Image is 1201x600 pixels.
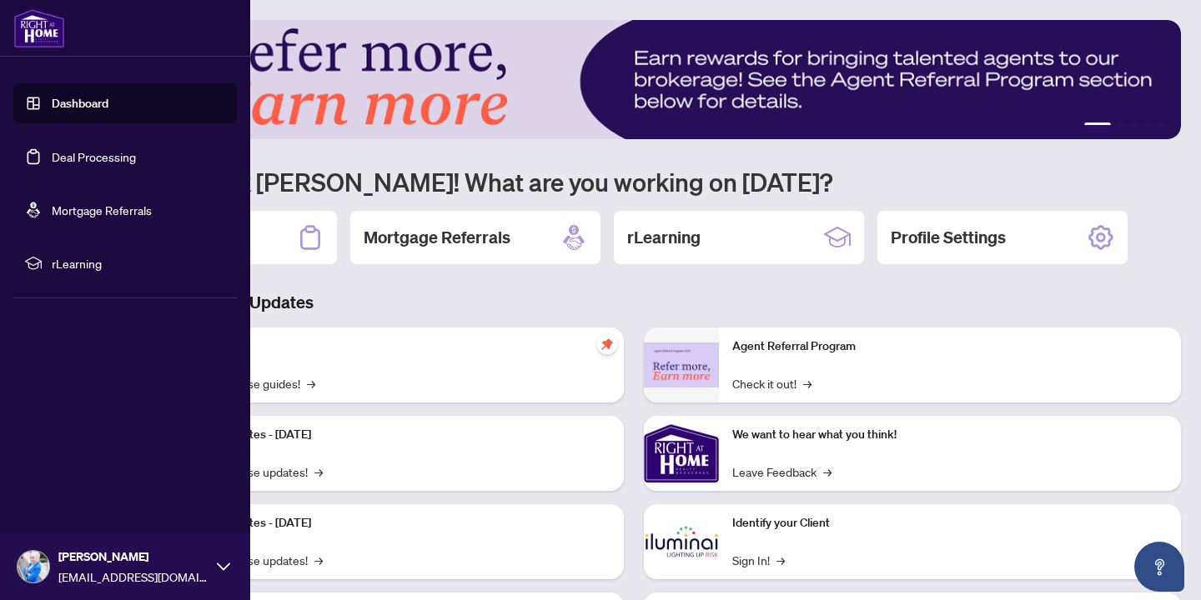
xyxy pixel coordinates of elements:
[52,149,136,164] a: Deal Processing
[175,514,611,532] p: Platform Updates - [DATE]
[823,462,832,481] span: →
[87,291,1181,314] h3: Brokerage & Industry Updates
[1144,122,1151,129] button: 4
[644,416,719,491] img: We want to hear what you think!
[1084,122,1111,129] button: 1
[732,426,1168,444] p: We want to hear what you think!
[58,567,209,586] span: [EMAIL_ADDRESS][DOMAIN_NAME]
[175,337,611,356] p: Self-Help
[891,226,1006,249] h2: Profile Settings
[175,426,611,444] p: Platform Updates - [DATE]
[52,96,108,111] a: Dashboard
[52,202,152,217] a: Mortgage Referrals
[1158,122,1164,129] button: 5
[732,462,832,481] a: Leave Feedback→
[732,551,785,569] a: Sign In!→
[803,374,812,392] span: →
[627,226,701,249] h2: rLearning
[732,514,1168,532] p: Identify your Client
[364,226,510,249] h2: Mortgage Referrals
[314,462,323,481] span: →
[597,334,617,354] span: pushpin
[1118,122,1124,129] button: 2
[644,342,719,388] img: Agent Referral Program
[1131,122,1138,129] button: 3
[732,374,812,392] a: Check it out!→
[314,551,323,569] span: →
[307,374,315,392] span: →
[58,547,209,566] span: [PERSON_NAME]
[732,337,1168,356] p: Agent Referral Program
[87,20,1181,139] img: Slide 0
[87,166,1181,197] h1: Welcome back [PERSON_NAME]! What are you working on [DATE]?
[18,551,49,582] img: Profile Icon
[644,504,719,579] img: Identify your Client
[13,8,65,48] img: logo
[1134,542,1184,592] button: Open asap
[52,254,225,272] span: rLearning
[776,551,785,569] span: →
